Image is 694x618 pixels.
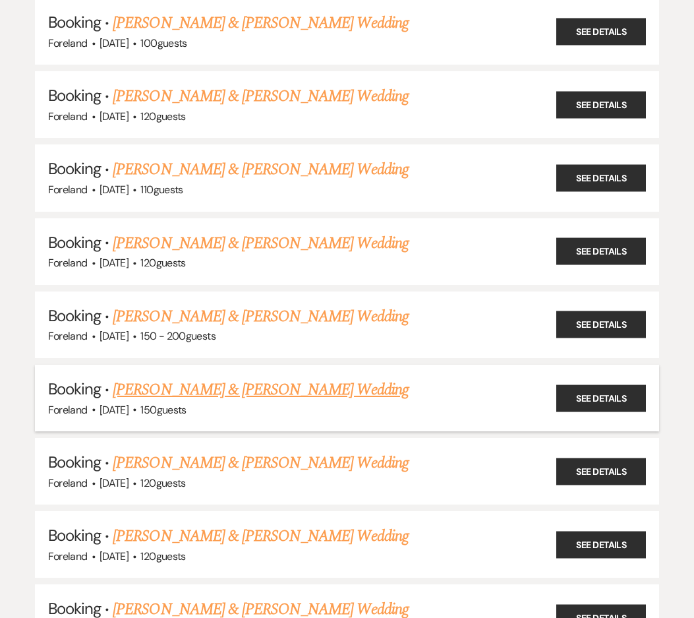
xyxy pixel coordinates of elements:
[48,476,88,490] span: Foreland
[113,158,408,181] a: [PERSON_NAME] & [PERSON_NAME] Wedding
[48,525,101,545] span: Booking
[556,164,646,191] a: See Details
[48,158,101,179] span: Booking
[100,109,129,123] span: [DATE]
[48,85,101,106] span: Booking
[48,329,88,343] span: Foreland
[48,549,88,563] span: Foreland
[100,476,129,490] span: [DATE]
[48,36,88,50] span: Foreland
[113,11,408,35] a: [PERSON_NAME] & [PERSON_NAME] Wedding
[100,403,129,417] span: [DATE]
[48,305,101,326] span: Booking
[48,12,101,32] span: Booking
[48,109,88,123] span: Foreland
[140,476,185,490] span: 120 guests
[113,305,408,328] a: [PERSON_NAME] & [PERSON_NAME] Wedding
[48,452,101,472] span: Booking
[113,524,408,548] a: [PERSON_NAME] & [PERSON_NAME] Wedding
[556,458,646,485] a: See Details
[140,329,215,343] span: 150 - 200 guests
[48,379,101,399] span: Booking
[556,311,646,338] a: See Details
[113,378,408,402] a: [PERSON_NAME] & [PERSON_NAME] Wedding
[113,232,408,255] a: [PERSON_NAME] & [PERSON_NAME] Wedding
[140,109,185,123] span: 120 guests
[100,549,129,563] span: [DATE]
[140,403,186,417] span: 150 guests
[140,549,185,563] span: 120 guests
[556,91,646,118] a: See Details
[556,238,646,265] a: See Details
[48,183,88,197] span: Foreland
[140,256,185,270] span: 120 guests
[556,385,646,412] a: See Details
[113,84,408,108] a: [PERSON_NAME] & [PERSON_NAME] Wedding
[100,36,129,50] span: [DATE]
[48,256,88,270] span: Foreland
[48,232,101,253] span: Booking
[140,183,183,197] span: 110 guests
[556,531,646,558] a: See Details
[100,256,129,270] span: [DATE]
[100,183,129,197] span: [DATE]
[48,403,88,417] span: Foreland
[113,451,408,475] a: [PERSON_NAME] & [PERSON_NAME] Wedding
[556,18,646,45] a: See Details
[100,329,129,343] span: [DATE]
[140,36,187,50] span: 100 guests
